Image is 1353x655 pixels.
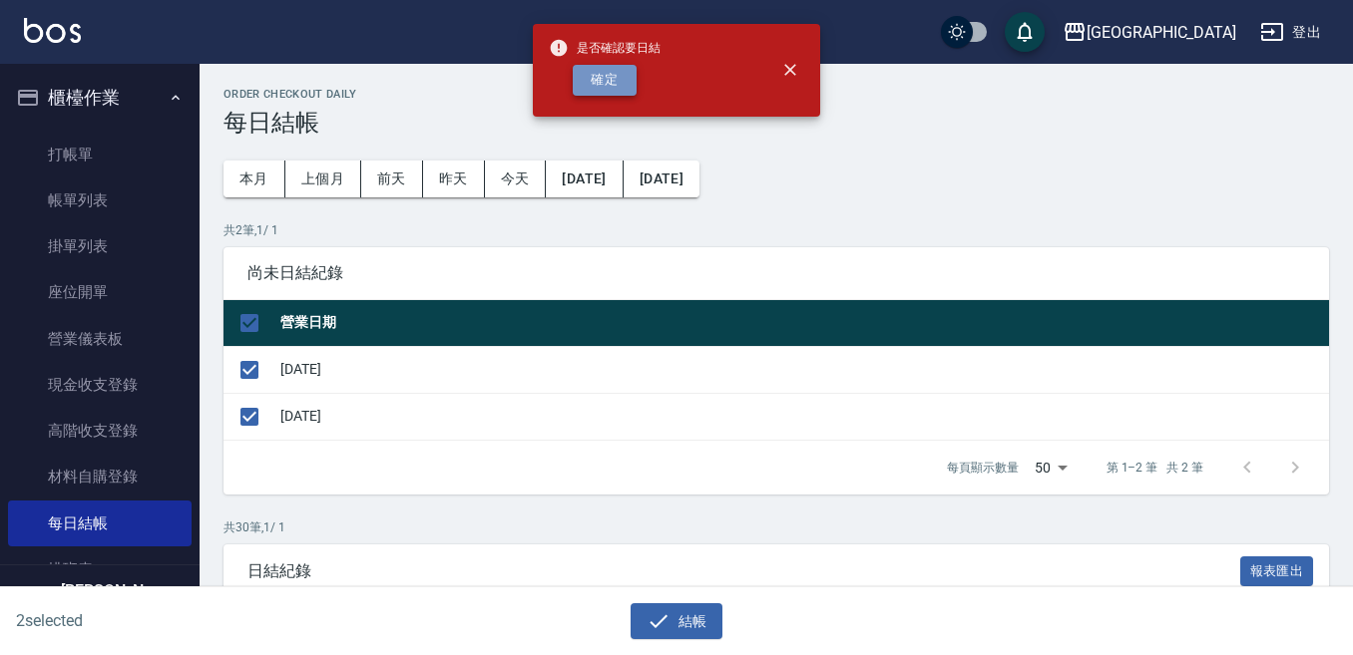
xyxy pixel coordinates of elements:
a: 排班表 [8,546,192,592]
button: 今天 [485,161,547,197]
button: 本月 [224,161,285,197]
p: 第 1–2 筆 共 2 筆 [1107,459,1203,477]
button: save [1005,12,1045,52]
td: [DATE] [275,346,1329,393]
button: 櫃檯作業 [8,72,192,124]
button: [GEOGRAPHIC_DATA] [1055,12,1244,53]
a: 每日結帳 [8,500,192,546]
button: 登出 [1252,14,1329,51]
div: 50 [1027,441,1075,494]
h3: 每日結帳 [224,109,1329,137]
button: 結帳 [631,603,723,640]
p: 共 2 筆, 1 / 1 [224,221,1329,239]
span: 日結紀錄 [247,561,1240,581]
a: 現金收支登錄 [8,362,192,408]
button: [DATE] [624,161,699,197]
a: 掛單列表 [8,223,192,269]
button: 前天 [361,161,423,197]
button: [DATE] [546,161,623,197]
h5: [PERSON_NAME]諭 [61,581,163,621]
h6: 2 selected [16,608,334,633]
th: 營業日期 [275,300,1329,347]
a: 報表匯出 [1240,560,1314,579]
a: 營業儀表板 [8,316,192,362]
a: 高階收支登錄 [8,408,192,454]
div: [GEOGRAPHIC_DATA] [1087,20,1236,45]
span: 尚未日結紀錄 [247,263,1305,283]
h2: Order checkout daily [224,88,1329,101]
a: 打帳單 [8,132,192,177]
button: close [768,48,812,92]
button: 昨天 [423,161,485,197]
img: Logo [24,18,81,43]
button: 確定 [573,65,637,96]
td: [DATE] [275,393,1329,440]
button: 報表匯出 [1240,556,1314,587]
a: 材料自購登錄 [8,454,192,499]
button: 上個月 [285,161,361,197]
p: 每頁顯示數量 [947,459,1019,477]
a: 帳單列表 [8,177,192,223]
p: 共 30 筆, 1 / 1 [224,518,1329,536]
span: 是否確認要日結 [549,38,661,58]
a: 座位開單 [8,269,192,315]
